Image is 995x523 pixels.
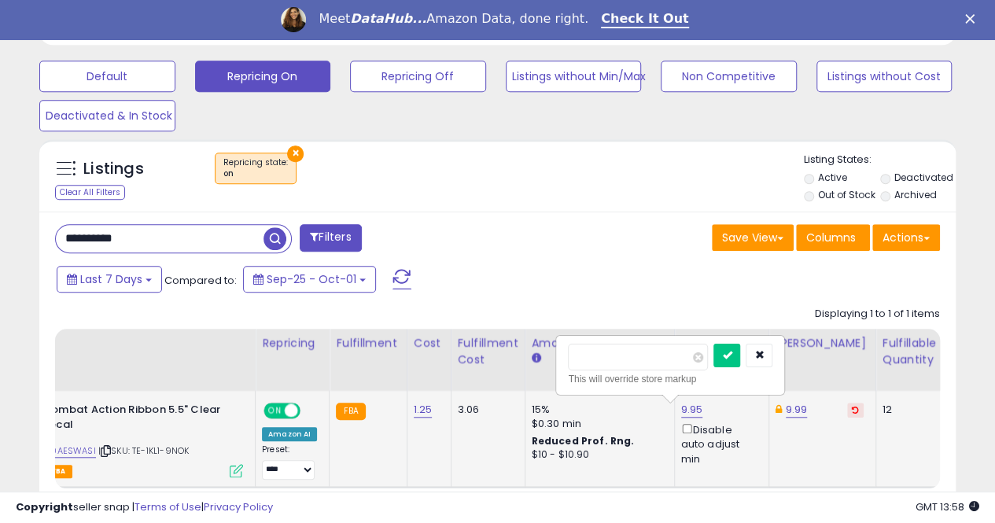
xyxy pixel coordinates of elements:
button: Columns [796,224,870,251]
span: 2025-10-9 13:58 GMT [916,499,979,514]
a: B00AESWASI [39,444,96,458]
button: Sep-25 - Oct-01 [243,266,376,293]
div: 12 [883,403,931,417]
label: Archived [894,188,937,201]
span: | SKU: TE-1KL1-9NOK [98,444,189,457]
button: Filters [300,224,361,252]
a: 9.99 [786,402,808,418]
div: Cost [414,335,444,352]
span: Columns [806,230,856,245]
span: ON [265,404,285,418]
span: Last 7 Days [80,271,142,287]
button: Save View [712,224,794,251]
div: $10 - $10.90 [532,448,662,462]
button: Actions [872,224,940,251]
div: Clear All Filters [55,185,125,200]
span: Compared to: [164,273,237,288]
span: Repricing state : [223,157,288,180]
small: Amazon Fees. [532,352,541,366]
div: Title [3,335,249,352]
b: Reduced Prof. Rng. [532,434,635,447]
div: [PERSON_NAME] [776,335,869,352]
div: Repricing [262,335,322,352]
div: seller snap | | [16,500,273,515]
button: Listings without Cost [816,61,953,92]
div: Amazon Fees [532,335,668,352]
label: Out of Stock [817,188,875,201]
button: Repricing On [195,61,331,92]
span: FBA [46,465,72,478]
div: 15% [532,403,662,417]
span: Sep-25 - Oct-01 [267,271,356,287]
p: Listing States: [804,153,956,168]
a: 1.25 [414,402,433,418]
div: Disable auto adjust min [681,421,757,466]
button: × [287,145,304,162]
button: Last 7 Days [57,266,162,293]
b: Combat Action Ribbon 5.5" Clear Decal [42,403,234,436]
div: $0.30 min [532,417,662,431]
div: Fulfillable Quantity [883,335,937,368]
div: Amazon AI [262,427,317,441]
a: Privacy Policy [204,499,273,514]
div: 3.06 [458,403,513,417]
h5: Listings [83,158,144,180]
a: 9.95 [681,402,703,418]
span: OFF [298,404,323,418]
div: Fulfillment Cost [458,335,518,368]
button: Listings without Min/Max [506,61,642,92]
small: FBA [336,403,365,420]
div: Close [965,14,981,24]
div: on [223,168,288,179]
div: Preset: [262,444,317,480]
button: Repricing Off [350,61,486,92]
strong: Copyright [16,499,73,514]
button: Default [39,61,175,92]
div: This will override store markup [568,371,772,387]
img: Profile image for Georgie [281,7,306,32]
div: Meet Amazon Data, done right. [319,11,588,27]
button: Deactivated & In Stock [39,100,175,131]
button: Non Competitive [661,61,797,92]
label: Deactivated [894,171,953,184]
div: Fulfillment [336,335,400,352]
i: DataHub... [350,11,426,26]
div: ASIN: [7,403,243,476]
div: Displaying 1 to 1 of 1 items [815,307,940,322]
a: Check It Out [601,11,689,28]
a: Terms of Use [135,499,201,514]
label: Active [817,171,846,184]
